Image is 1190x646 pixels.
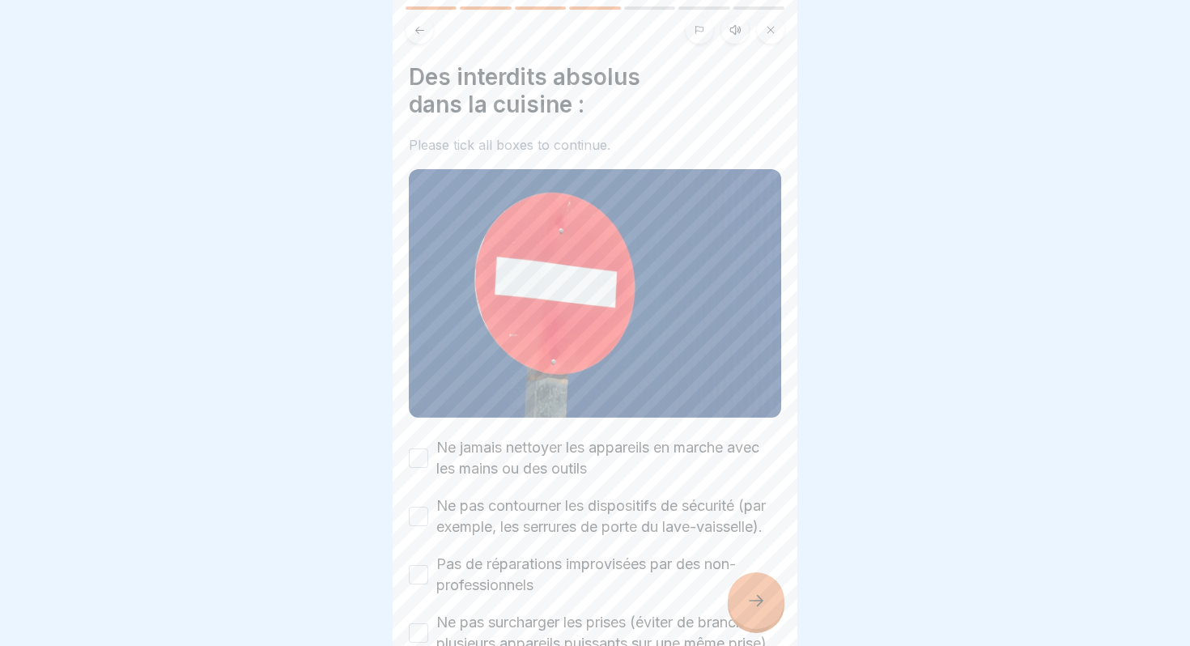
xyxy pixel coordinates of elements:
[409,138,781,153] div: Please tick all boxes to continue.
[436,437,781,479] label: Ne jamais nettoyer les appareils en marche avec les mains ou des outils
[409,63,781,118] h4: Des interdits absolus dans la cuisine :
[436,554,781,596] label: Pas de réparations improvisées par des non-professionnels
[436,495,781,538] label: Ne pas contourner les dispositifs de sécurité (par exemple, les serrures de porte du lave-vaissel...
